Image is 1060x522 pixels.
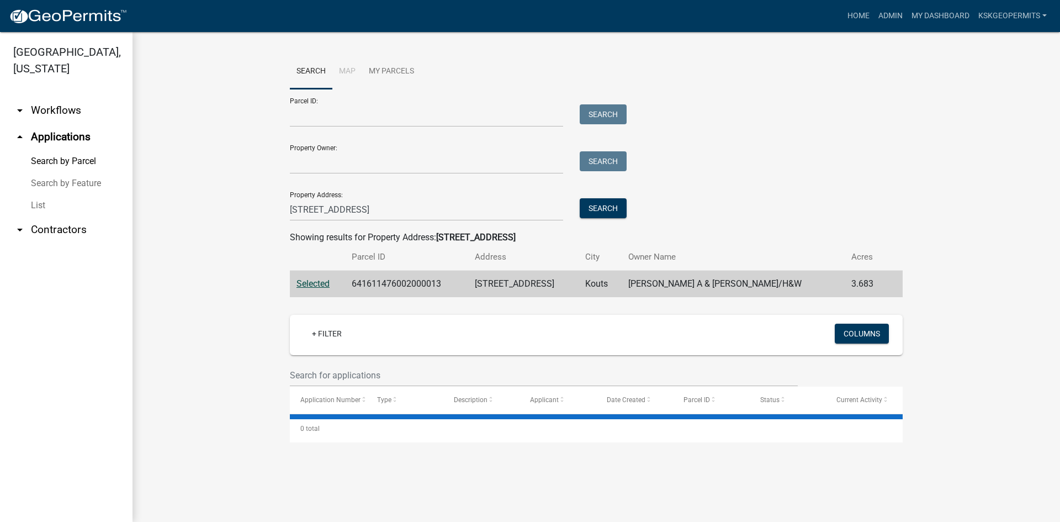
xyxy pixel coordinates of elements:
td: 641611476002000013 [345,271,468,298]
span: Current Activity [836,396,882,404]
i: arrow_drop_down [13,104,26,117]
span: Date Created [607,396,645,404]
th: Address [468,244,579,270]
th: City [579,244,622,270]
td: [STREET_ADDRESS] [468,271,579,298]
datatable-header-cell: Status [750,387,826,413]
a: + Filter [303,324,351,344]
span: Parcel ID [683,396,710,404]
div: Showing results for Property Address: [290,231,903,244]
th: Owner Name [622,244,845,270]
datatable-header-cell: Applicant [520,387,596,413]
a: My Parcels [362,54,421,89]
button: Search [580,104,627,124]
datatable-header-cell: Application Number [290,387,367,413]
span: Description [454,396,487,404]
button: Columns [835,324,889,344]
a: Home [843,6,874,27]
td: 3.683 [845,271,887,298]
button: Search [580,151,627,171]
span: Type [377,396,391,404]
a: Admin [874,6,907,27]
a: My Dashboard [907,6,974,27]
a: Search [290,54,332,89]
span: Status [760,396,780,404]
i: arrow_drop_up [13,130,26,144]
button: Search [580,198,627,218]
i: arrow_drop_down [13,223,26,236]
th: Acres [845,244,887,270]
div: 0 total [290,415,903,442]
datatable-header-cell: Parcel ID [673,387,750,413]
td: [PERSON_NAME] A & [PERSON_NAME]/H&W [622,271,845,298]
datatable-header-cell: Description [443,387,520,413]
span: Application Number [300,396,361,404]
span: Applicant [530,396,559,404]
datatable-header-cell: Current Activity [826,387,903,413]
strong: [STREET_ADDRESS] [436,232,516,242]
th: Parcel ID [345,244,468,270]
td: Kouts [579,271,622,298]
datatable-header-cell: Type [367,387,443,413]
input: Search for applications [290,364,798,387]
datatable-header-cell: Date Created [596,387,673,413]
a: Selected [296,278,330,289]
a: KSKgeopermits [974,6,1051,27]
